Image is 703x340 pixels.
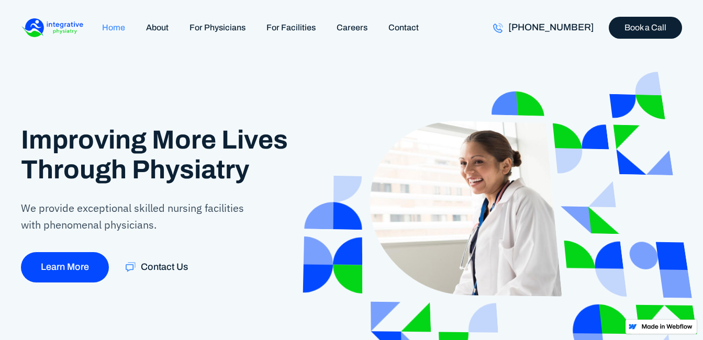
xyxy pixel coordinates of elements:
[141,262,188,273] div: Contact Us
[136,16,179,39] a: About
[21,252,109,282] a: Learn More
[179,16,256,39] a: For Physicians
[21,13,84,42] a: home
[483,16,605,39] a: [PHONE_NUMBER]
[326,16,378,39] a: Careers
[21,125,297,185] h1: Improving More Lives Through Physiatry
[21,200,256,233] p: We provide exceptional skilled nursing facilities with phenomenal physicians.
[508,22,594,33] div: [PHONE_NUMBER]
[641,324,693,329] img: Made in Webflow
[378,16,429,39] a: Contact
[92,16,136,39] a: Home
[113,252,200,282] a: Contact Us
[256,16,326,39] a: For Facilities
[609,17,682,38] a: Book a Call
